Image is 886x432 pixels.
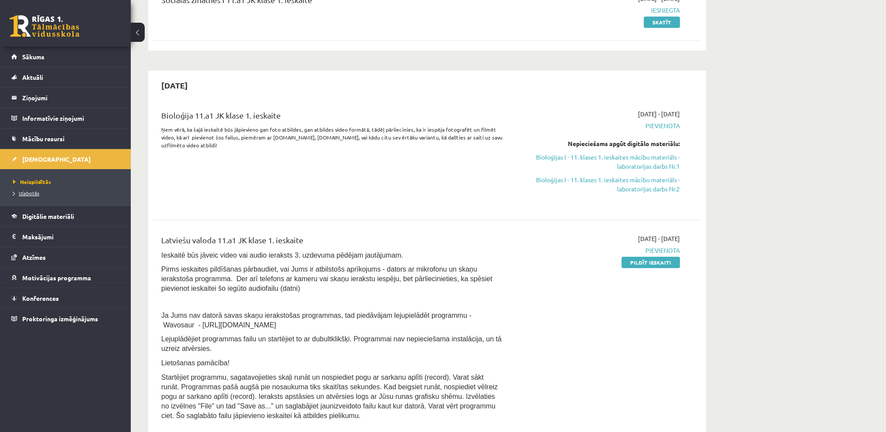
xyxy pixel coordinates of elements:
[153,75,197,95] h2: [DATE]
[644,17,680,28] a: Skatīt
[516,246,680,255] span: Pievienota
[11,309,120,329] a: Proktoringa izmēģinājums
[161,312,471,329] span: Ja Jums nav datorā savas skaņu ierakstošas programmas, tad piedāvājam lejupielādēt programmu - Wa...
[11,268,120,288] a: Motivācijas programma
[161,374,498,419] span: Startējiet programmu, sagatavojieties skaļi runāt un nospiediet pogu ar sarkanu aplīti (record). ...
[621,257,680,268] a: Pildīt ieskaiti
[22,108,120,128] legend: Informatīvie ziņojumi
[11,129,120,149] a: Mācību resursi
[516,6,680,15] span: Iesniegta
[22,315,98,323] span: Proktoringa izmēģinājums
[22,253,46,261] span: Atzīmes
[13,178,122,186] a: Neizpildītās
[161,252,403,259] span: Ieskaitē būs jāveic video vai audio ieraksts 3. uzdevuma pēdējam jautājumam.
[11,247,120,267] a: Atzīmes
[22,88,120,108] legend: Ziņojumi
[22,274,91,282] span: Motivācijas programma
[638,109,680,119] span: [DATE] - [DATE]
[516,139,680,148] div: Nepieciešams apgūt digitālo materiālu:
[22,155,91,163] span: [DEMOGRAPHIC_DATA]
[22,73,43,81] span: Aktuāli
[22,294,59,302] span: Konferences
[11,149,120,169] a: [DEMOGRAPHIC_DATA]
[22,135,64,143] span: Mācību resursi
[161,265,492,292] span: Pirms ieskaites pildīšanas pārbaudiet, vai Jums ir atbilstošs aprīkojums - dators ar mikrofonu un...
[11,47,120,67] a: Sākums
[11,227,120,247] a: Maksājumi
[11,206,120,226] a: Digitālie materiāli
[13,190,39,197] span: Izlabotās
[161,359,230,367] span: Lietošanas pamācība!
[516,121,680,130] span: Pievienota
[516,175,680,194] a: Bioloģijas I - 11. klases 1. ieskaites mācību materiāls - laboratorijas darbs Nr.2
[11,67,120,87] a: Aktuāli
[22,227,120,247] legend: Maksājumi
[13,178,51,185] span: Neizpildītās
[516,153,680,171] a: Bioloģijas I - 11. klases 1. ieskaites mācību materiāls - laboratorijas darbs Nr.1
[22,53,44,61] span: Sākums
[638,234,680,243] span: [DATE] - [DATE]
[13,189,122,197] a: Izlabotās
[161,234,502,250] div: Latviešu valoda 11.a1 JK klase 1. ieskaite
[161,335,502,352] span: Lejuplādējiet programmas failu un startējiet to ar dubultklikšķi. Programmai nav nepieciešama ins...
[161,126,502,149] p: Ņem vērā, ka šajā ieskaitē būs jāpievieno gan foto atbildes, gan atbildes video formātā, tādēļ pā...
[11,288,120,308] a: Konferences
[11,88,120,108] a: Ziņojumi
[22,212,74,220] span: Digitālie materiāli
[161,109,502,126] div: Bioloģija 11.a1 JK klase 1. ieskaite
[10,15,79,37] a: Rīgas 1. Tālmācības vidusskola
[11,108,120,128] a: Informatīvie ziņojumi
